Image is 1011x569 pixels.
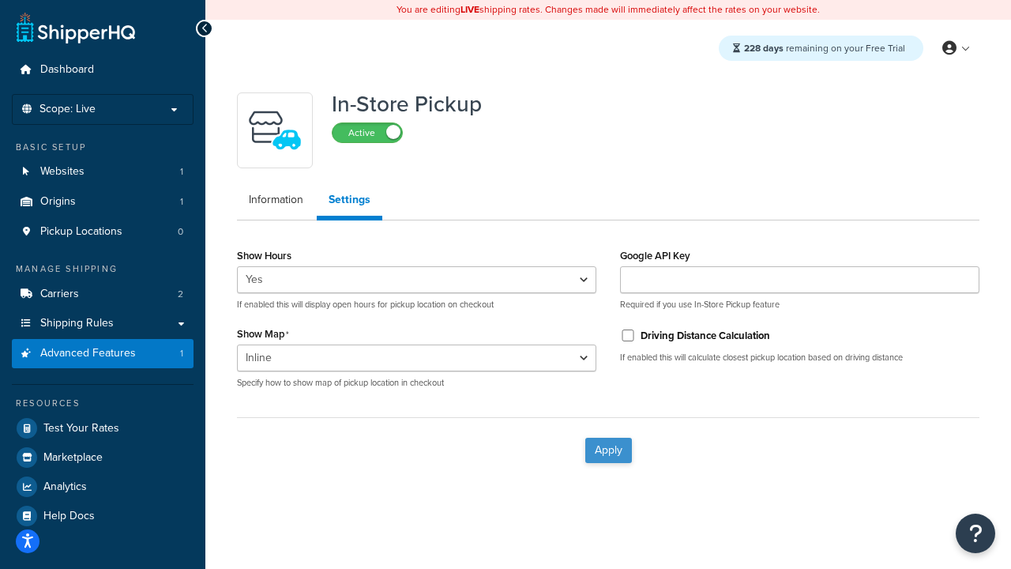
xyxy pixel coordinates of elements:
[237,299,596,311] p: If enabled this will display open hours for pickup location on checkout
[12,217,194,247] a: Pickup Locations0
[12,414,194,443] a: Test Your Rates
[620,250,690,262] label: Google API Key
[744,41,784,55] strong: 228 days
[40,63,94,77] span: Dashboard
[12,309,194,338] a: Shipping Rules
[12,443,194,472] a: Marketplace
[237,184,315,216] a: Information
[956,514,995,553] button: Open Resource Center
[40,225,122,239] span: Pickup Locations
[40,165,85,179] span: Websites
[12,262,194,276] div: Manage Shipping
[43,510,95,523] span: Help Docs
[12,217,194,247] li: Pickup Locations
[620,299,979,311] p: Required if you use In-Store Pickup feature
[641,329,770,343] label: Driving Distance Calculation
[12,157,194,187] a: Websites1
[180,347,183,360] span: 1
[178,288,183,301] span: 2
[620,352,979,364] p: If enabled this will calculate closest pickup location based on driving distance
[12,339,194,368] a: Advanced Features1
[40,317,114,330] span: Shipping Rules
[12,280,194,309] li: Carriers
[12,502,194,530] a: Help Docs
[43,451,103,465] span: Marketplace
[12,397,194,410] div: Resources
[247,103,303,158] img: wfgcfpwTIucLEAAAAASUVORK5CYII=
[237,250,291,262] label: Show Hours
[178,225,183,239] span: 0
[460,2,479,17] b: LIVE
[585,438,632,463] button: Apply
[39,103,96,116] span: Scope: Live
[332,92,482,116] h1: In-Store Pickup
[40,347,136,360] span: Advanced Features
[12,187,194,217] a: Origins1
[12,280,194,309] a: Carriers2
[237,377,596,389] p: Specify how to show map of pickup location in checkout
[40,288,79,301] span: Carriers
[333,123,402,142] label: Active
[12,339,194,368] li: Advanced Features
[180,195,183,209] span: 1
[43,480,87,494] span: Analytics
[12,473,194,501] a: Analytics
[12,141,194,154] div: Basic Setup
[43,422,119,435] span: Test Your Rates
[12,157,194,187] li: Websites
[237,328,289,341] label: Show Map
[744,41,905,55] span: remaining on your Free Trial
[40,195,76,209] span: Origins
[180,165,183,179] span: 1
[12,55,194,85] a: Dashboard
[12,187,194,217] li: Origins
[317,184,382,220] a: Settings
